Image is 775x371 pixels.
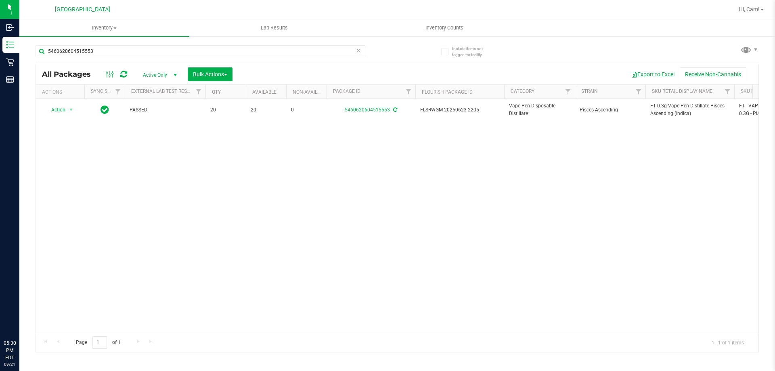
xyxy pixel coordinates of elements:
[6,23,14,31] inline-svg: Inbound
[252,89,276,95] a: Available
[632,85,645,99] a: Filter
[452,46,492,58] span: Include items not tagged for facility
[580,106,641,114] span: Pisces Ascending
[92,336,107,349] input: 1
[19,19,189,36] a: Inventory
[345,107,390,113] a: 5460620604515553
[4,361,16,367] p: 09/21
[193,71,227,78] span: Bulk Actions
[130,106,201,114] span: PASSED
[581,88,598,94] a: Strain
[101,104,109,115] span: In Sync
[293,89,329,95] a: Non-Available
[212,89,221,95] a: Qty
[250,24,299,31] span: Lab Results
[359,19,529,36] a: Inventory Counts
[415,24,474,31] span: Inventory Counts
[192,85,205,99] a: Filter
[739,6,760,13] span: Hi, Cam!
[422,89,473,95] a: Flourish Package ID
[6,58,14,66] inline-svg: Retail
[509,102,570,117] span: Vape Pen Disposable Distillate
[210,106,241,114] span: 20
[392,107,397,113] span: Sync from Compliance System
[188,67,232,81] button: Bulk Actions
[42,89,81,95] div: Actions
[626,67,680,81] button: Export to Excel
[69,336,127,349] span: Page of 1
[6,41,14,49] inline-svg: Inventory
[131,88,195,94] a: External Lab Test Result
[91,88,122,94] a: Sync Status
[4,340,16,361] p: 05:30 PM EDT
[705,336,750,348] span: 1 - 1 of 1 items
[741,88,765,94] a: SKU Name
[189,19,359,36] a: Lab Results
[420,106,499,114] span: FLSRWGM-20250623-2205
[652,88,712,94] a: Sku Retail Display Name
[402,85,415,99] a: Filter
[356,45,361,56] span: Clear
[511,88,534,94] a: Category
[36,45,365,57] input: Search Package ID, Item Name, SKU, Lot or Part Number...
[42,70,99,79] span: All Packages
[19,24,189,31] span: Inventory
[6,75,14,84] inline-svg: Reports
[251,106,281,114] span: 20
[55,6,110,13] span: [GEOGRAPHIC_DATA]
[561,85,575,99] a: Filter
[111,85,125,99] a: Filter
[8,306,32,331] iframe: Resource center
[680,67,746,81] button: Receive Non-Cannabis
[721,85,734,99] a: Filter
[333,88,360,94] a: Package ID
[66,104,76,115] span: select
[44,104,66,115] span: Action
[291,106,322,114] span: 0
[650,102,729,117] span: FT 0.3g Vape Pen Distillate Pisces Ascending (Indica)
